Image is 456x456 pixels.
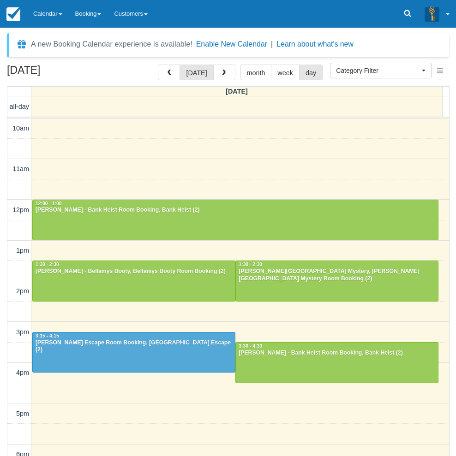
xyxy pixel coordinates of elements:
[235,261,438,301] a: 1:30 - 2:30[PERSON_NAME][GEOGRAPHIC_DATA] Mystery, [PERSON_NAME][GEOGRAPHIC_DATA] Mystery Room Bo...
[36,333,59,338] span: 3:15 - 4:15
[12,124,29,132] span: 10am
[32,200,438,240] a: 12:00 - 1:00[PERSON_NAME] - Bank Heist Room Booking, Bank Heist (2)
[239,343,262,349] span: 3:30 - 4:30
[6,7,20,21] img: checkfront-main-nav-mini-logo.png
[196,40,267,49] button: Enable New Calendar
[238,268,436,283] div: [PERSON_NAME][GEOGRAPHIC_DATA] Mystery, [PERSON_NAME][GEOGRAPHIC_DATA] Mystery Room Booking (2)
[226,88,248,95] span: [DATE]
[35,339,233,354] div: [PERSON_NAME] Escape Room Booking, [GEOGRAPHIC_DATA] Escape (2)
[36,262,59,267] span: 1:30 - 2:30
[7,65,124,82] h2: [DATE]
[35,268,233,275] div: [PERSON_NAME] - Bellamys Booty, Bellamys Booty Room Booking (2)
[425,6,439,21] img: A3
[35,207,436,214] div: [PERSON_NAME] - Bank Heist Room Booking, Bank Heist (2)
[16,369,29,376] span: 4pm
[12,165,29,172] span: 11am
[299,65,323,80] button: day
[240,65,272,80] button: month
[271,40,273,48] span: |
[276,40,354,48] a: Learn about what's new
[16,287,29,295] span: 2pm
[31,39,192,50] div: A new Booking Calendar experience is available!
[235,342,438,383] a: 3:30 - 4:30[PERSON_NAME] - Bank Heist Room Booking, Bank Heist (2)
[12,206,29,213] span: 12pm
[330,63,432,78] button: Category Filter
[10,103,29,110] span: all-day
[36,201,62,206] span: 12:00 - 1:00
[16,328,29,336] span: 3pm
[238,349,436,357] div: [PERSON_NAME] - Bank Heist Room Booking, Bank Heist (2)
[32,261,235,301] a: 1:30 - 2:30[PERSON_NAME] - Bellamys Booty, Bellamys Booty Room Booking (2)
[336,66,420,75] span: Category Filter
[180,65,213,80] button: [DATE]
[239,262,262,267] span: 1:30 - 2:30
[16,410,29,417] span: 5pm
[32,332,235,373] a: 3:15 - 4:15[PERSON_NAME] Escape Room Booking, [GEOGRAPHIC_DATA] Escape (2)
[16,247,29,254] span: 1pm
[271,65,300,80] button: week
